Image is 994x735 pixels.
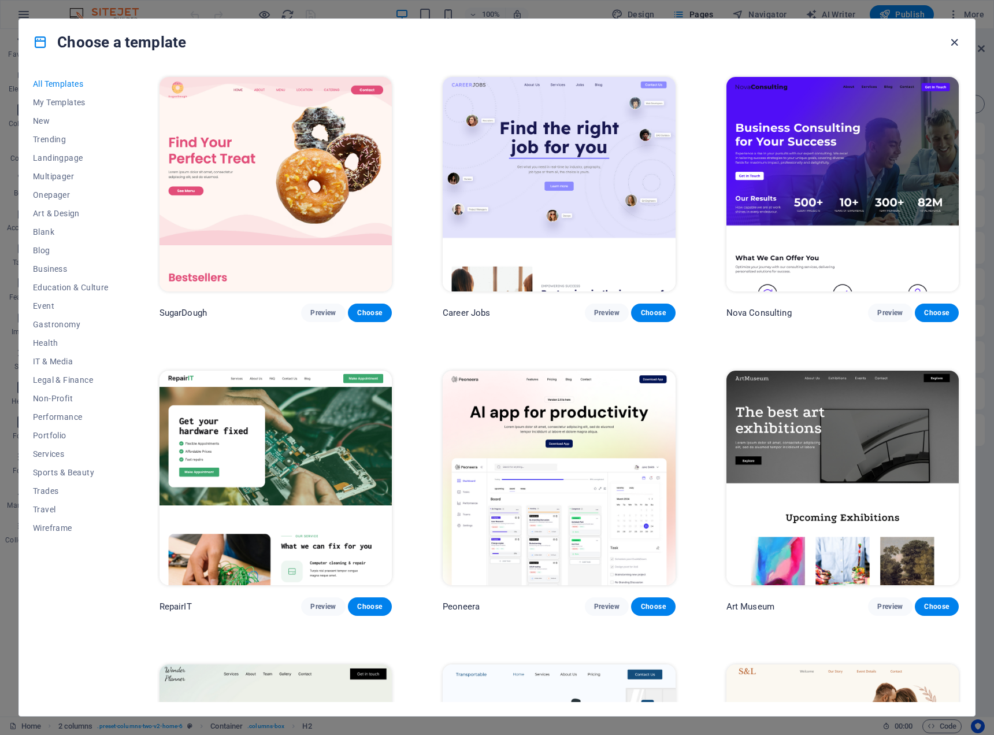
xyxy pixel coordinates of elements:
button: All Templates [33,75,109,93]
p: SugarDough [160,307,207,319]
button: Services [33,445,109,463]
span: Onepager [33,190,109,200]
button: My Templates [33,93,109,112]
button: Education & Culture [33,278,109,297]
span: Gastronomy [33,320,109,329]
button: Choose [348,597,392,616]
button: Trades [33,482,109,500]
img: Art Museum [726,371,959,585]
span: Art & Design [33,209,109,218]
button: Blank [33,223,109,241]
button: Travel [33,500,109,519]
button: IT & Media [33,352,109,371]
p: RepairIT [160,601,192,612]
span: New [33,116,109,125]
button: Business [33,260,109,278]
span: Trending [33,135,109,144]
img: RepairIT [160,371,392,585]
span: Sports & Beauty [33,468,109,477]
p: Nova Consulting [726,307,792,319]
p: Career Jobs [443,307,491,319]
button: New [33,112,109,130]
span: Choose [640,308,666,317]
span: Choose [640,602,666,611]
span: Choose [924,602,950,611]
button: Preview [301,304,345,322]
button: Trending [33,130,109,149]
span: Blog [33,246,109,255]
img: Peoneera [443,371,675,585]
button: Choose [631,597,675,616]
span: Landingpage [33,153,109,162]
button: Gastronomy [33,315,109,334]
span: Event [33,301,109,311]
img: SugarDough [160,77,392,291]
h4: Choose a template [33,33,186,51]
p: Art Museum [726,601,774,612]
span: All Templates [33,79,109,88]
span: Trades [33,486,109,496]
span: Choose [357,602,383,611]
span: Preview [594,308,620,317]
button: Preview [301,597,345,616]
p: Peoneera [443,601,480,612]
button: Sports & Beauty [33,463,109,482]
span: My Templates [33,98,109,107]
button: Wireframe [33,519,109,537]
span: Portfolio [33,431,109,440]
span: Education & Culture [33,283,109,292]
span: Health [33,338,109,348]
button: Legal & Finance [33,371,109,389]
button: Event [33,297,109,315]
span: Travel [33,505,109,514]
button: Health [33,334,109,352]
span: Multipager [33,172,109,181]
button: Choose [915,304,959,322]
button: Blog [33,241,109,260]
span: Preview [877,602,903,611]
button: Choose [631,304,675,322]
button: Preview [585,597,629,616]
span: Business [33,264,109,274]
button: Performance [33,408,109,426]
span: Services [33,449,109,459]
span: Preview [877,308,903,317]
button: Multipager [33,167,109,186]
span: Choose [924,308,950,317]
span: Non-Profit [33,394,109,403]
span: Legal & Finance [33,375,109,385]
button: Landingpage [33,149,109,167]
span: IT & Media [33,357,109,366]
button: Preview [868,597,912,616]
span: Blank [33,227,109,237]
span: Preview [310,308,336,317]
button: Art & Design [33,204,109,223]
span: Preview [594,602,620,611]
img: Nova Consulting [726,77,959,291]
span: Preview [310,602,336,611]
img: Career Jobs [443,77,675,291]
span: Choose [357,308,383,317]
button: Preview [868,304,912,322]
button: Portfolio [33,426,109,445]
button: Non-Profit [33,389,109,408]
button: Choose [348,304,392,322]
button: Onepager [33,186,109,204]
span: Performance [33,412,109,422]
button: Choose [915,597,959,616]
span: Wireframe [33,523,109,533]
button: Preview [585,304,629,322]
